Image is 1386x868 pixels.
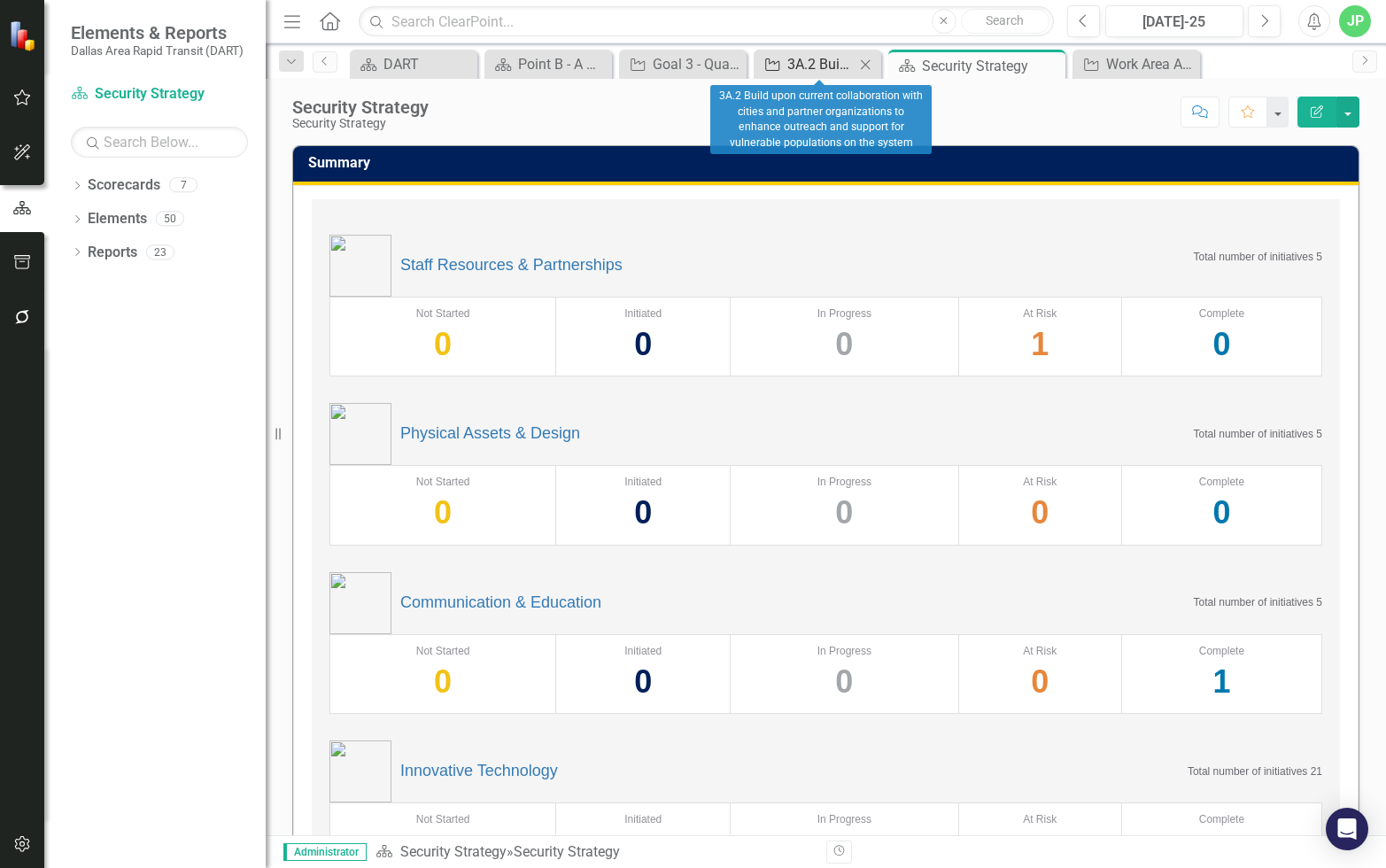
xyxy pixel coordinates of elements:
[922,55,1061,77] div: Security Strategy
[329,740,391,802] img: Icon%20System_Innovative%20Tech.png
[1339,5,1371,37] button: JP
[565,659,721,704] div: 0
[1188,764,1322,779] p: Total number of initiatives 21
[739,659,949,704] div: 0
[339,306,546,322] div: Not Started
[968,322,1112,367] div: 1
[339,322,546,367] div: 0
[710,85,932,154] div: 3A.2 Build upon current collaboration with cities and partner organizations to enhance outreach a...
[339,644,546,659] div: Not Started
[758,53,855,75] a: 3A.2 Build upon current collaboration with cities and partner organizations to enhance outreach a...
[1077,53,1196,75] a: Work Area A - Staff Resources & Partnerships
[968,659,1112,704] div: 0
[565,644,721,659] div: Initiated
[339,490,546,535] div: 0
[339,475,546,490] div: Not Started
[1111,12,1238,33] div: [DATE]-25
[518,53,608,75] div: Point B - A New Vision for Mobility in [GEOGRAPHIC_DATA][US_STATE]
[400,843,507,860] a: Security Strategy
[1194,595,1322,610] p: Total number of initiatives 5
[1326,808,1368,850] div: Open Intercom Messenger
[400,763,558,780] a: Innovative Technology
[565,322,721,367] div: 0
[565,306,721,322] div: Initiated
[88,175,160,196] a: Scorecards
[1131,306,1312,322] div: Complete
[565,475,721,490] div: Initiated
[292,117,429,130] div: Security Strategy
[1106,53,1196,75] div: Work Area A - Staff Resources & Partnerships
[88,243,137,263] a: Reports
[9,20,40,51] img: ClearPoint Strategy
[968,475,1112,490] div: At Risk
[71,127,248,158] input: Search Below...
[565,490,721,535] div: 0
[400,257,623,275] a: Staff Resources & Partnerships
[1131,475,1312,490] div: Complete
[400,594,601,612] a: Communication & Education
[968,644,1112,659] div: At Risk
[968,490,1112,535] div: 0
[739,490,949,535] div: 0
[383,53,473,75] div: DART
[1194,250,1322,280] p: Total number of initiatives 5
[169,178,197,193] div: 7
[329,403,391,465] img: Icon%20System_Physical%20Assets.png
[739,644,949,659] div: In Progress
[71,22,244,43] span: Elements & Reports
[329,235,391,297] img: Icon%20System_Staff%20v3.png
[565,812,721,827] div: Initiated
[968,812,1112,827] div: At Risk
[739,322,949,367] div: 0
[961,9,1049,34] button: Search
[623,53,742,75] a: Goal 3 - Quality Service
[514,843,620,860] div: Security Strategy
[339,659,546,704] div: 0
[71,84,248,105] a: Security Strategy
[400,425,580,443] a: Physical Assets & Design
[1131,490,1312,535] div: 0
[283,843,367,861] span: Administrator
[787,53,855,75] div: 3A.2 Build upon current collaboration with cities and partner organizations to enhance outreach a...
[1131,644,1312,659] div: Complete
[1131,659,1312,704] div: 1
[339,812,546,827] div: Not Started
[329,572,391,634] img: Icon%20System_Comm.png
[71,43,244,58] small: Dallas Area Rapid Transit (DART)
[489,53,608,75] a: Point B - A New Vision for Mobility in [GEOGRAPHIC_DATA][US_STATE]
[1194,427,1322,442] p: Total number of initiatives 5
[354,53,473,75] a: DART
[292,97,429,117] div: Security Strategy
[968,306,1112,322] div: At Risk
[1131,812,1312,827] div: Complete
[146,244,174,260] div: 23
[359,6,1053,37] input: Search ClearPoint...
[739,306,949,322] div: In Progress
[88,209,147,229] a: Elements
[156,212,184,227] div: 50
[308,155,1350,171] h3: Summary
[739,812,949,827] div: In Progress
[1105,5,1244,37] button: [DATE]-25
[739,475,949,490] div: In Progress
[653,53,742,75] div: Goal 3 - Quality Service
[376,842,813,863] div: »
[1131,322,1312,367] div: 0
[986,13,1024,27] span: Search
